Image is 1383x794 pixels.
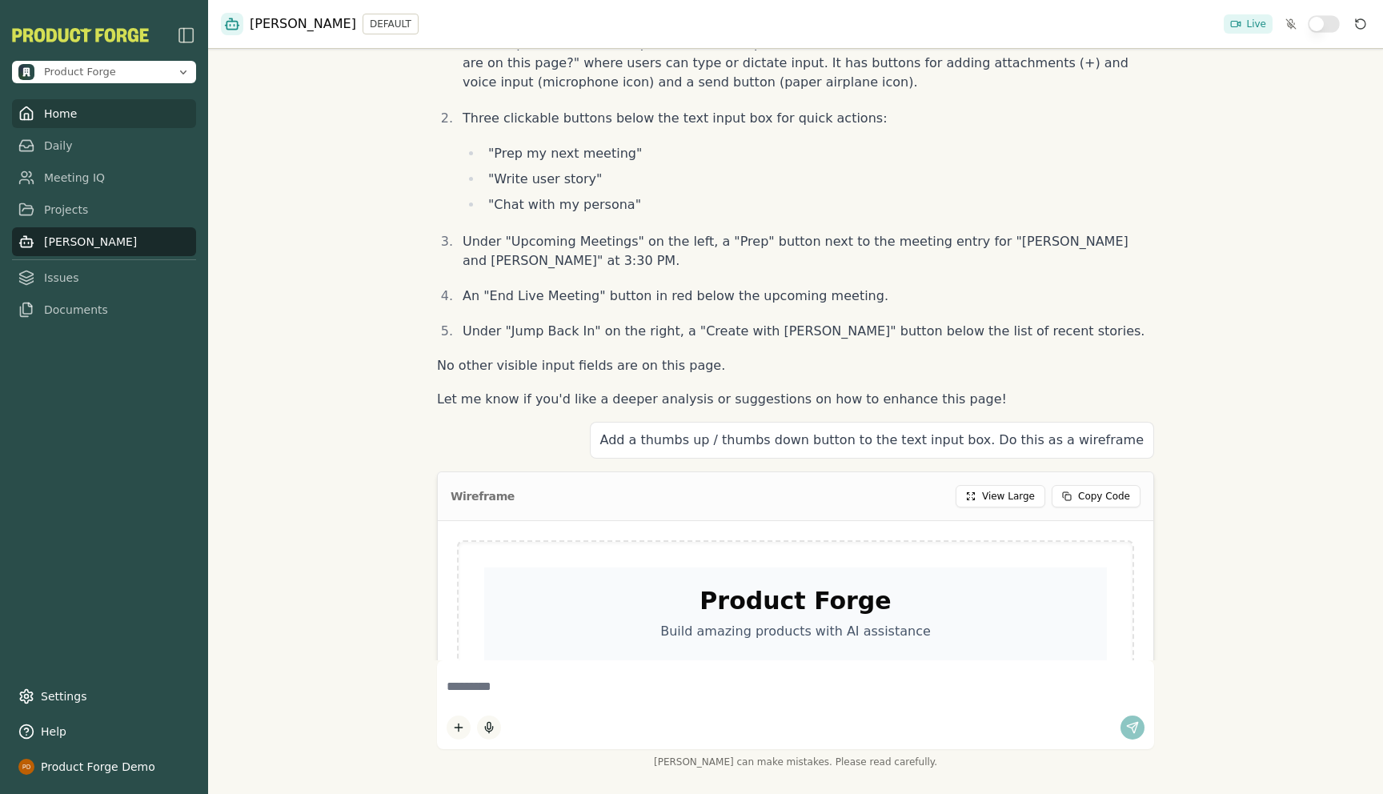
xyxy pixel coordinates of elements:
img: sidebar [177,26,196,45]
a: Home [12,99,196,128]
a: Daily [12,131,196,160]
h1: Product Forge [527,587,1064,616]
p: Three clickable buttons below the text input box for quick actions: [463,109,1154,128]
li: "Write user story" [483,168,1154,190]
a: Projects [12,195,196,224]
button: View Large [956,485,1045,507]
span: Live [1246,18,1266,30]
img: profile [18,759,34,775]
button: Copy Code [1052,485,1140,507]
button: DEFAULT [363,14,419,34]
p: An "End Live Meeting" button in red below the upcoming meeting. [463,287,1154,306]
span: [PERSON_NAME] can make mistakes. Please read carefully. [437,756,1154,768]
a: Documents [12,295,196,324]
p: A text input box near the top center with the placeholder text "Tell me about this screenshot – w... [463,34,1154,92]
li: "Chat with my persona" [483,194,1154,215]
div: Wireframe [451,488,515,504]
a: Settings [12,682,196,711]
button: PF-Logo [12,28,149,42]
img: Product Forge [12,28,149,42]
button: Start dictation [477,716,501,740]
p: Add a thumbs up / thumbs down button to the text input box. Do this as a wireframe [600,432,1144,448]
button: Add content to chat [447,716,471,740]
button: Reset conversation [1351,14,1370,34]
button: Open organization switcher [12,61,196,83]
p: Under "Jump Back In" on the right, a "Create with [PERSON_NAME]" button below the list of recent ... [463,322,1154,341]
button: Send message [1120,716,1144,740]
p: Let me know if you'd like a deeper analysis or suggestions on how to enhance this page! [437,390,1154,409]
a: [PERSON_NAME] [12,227,196,256]
span: Product Forge [44,65,116,79]
a: Issues [12,263,196,292]
p: Build amazing products with AI assistance [527,622,1064,641]
li: "Prep my next meeting" [483,142,1154,164]
a: Meeting IQ [12,163,196,192]
button: Product Forge Demo [12,752,196,781]
p: Under "Upcoming Meetings" on the left, a "Prep" button next to the meeting entry for "[PERSON_NAM... [463,232,1154,271]
span: [PERSON_NAME] [250,14,356,34]
img: Product Forge [18,64,34,80]
p: No other visible input fields are on this page. [437,356,1154,375]
button: Help [12,717,196,746]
